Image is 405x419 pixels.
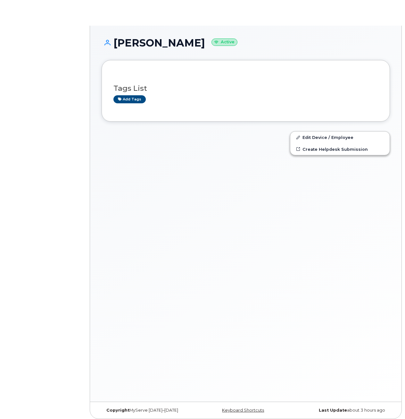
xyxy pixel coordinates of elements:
[290,143,390,155] a: Create Helpdesk Submission
[211,38,237,46] small: Active
[222,408,264,413] a: Keyboard Shortcuts
[102,408,198,413] div: MyServe [DATE]–[DATE]
[113,95,146,103] a: Add tags
[102,37,390,48] h1: [PERSON_NAME]
[294,408,390,413] div: about 3 hours ago
[113,84,378,92] h3: Tags List
[319,408,347,413] strong: Last Update
[290,132,390,143] a: Edit Device / Employee
[106,408,129,413] strong: Copyright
